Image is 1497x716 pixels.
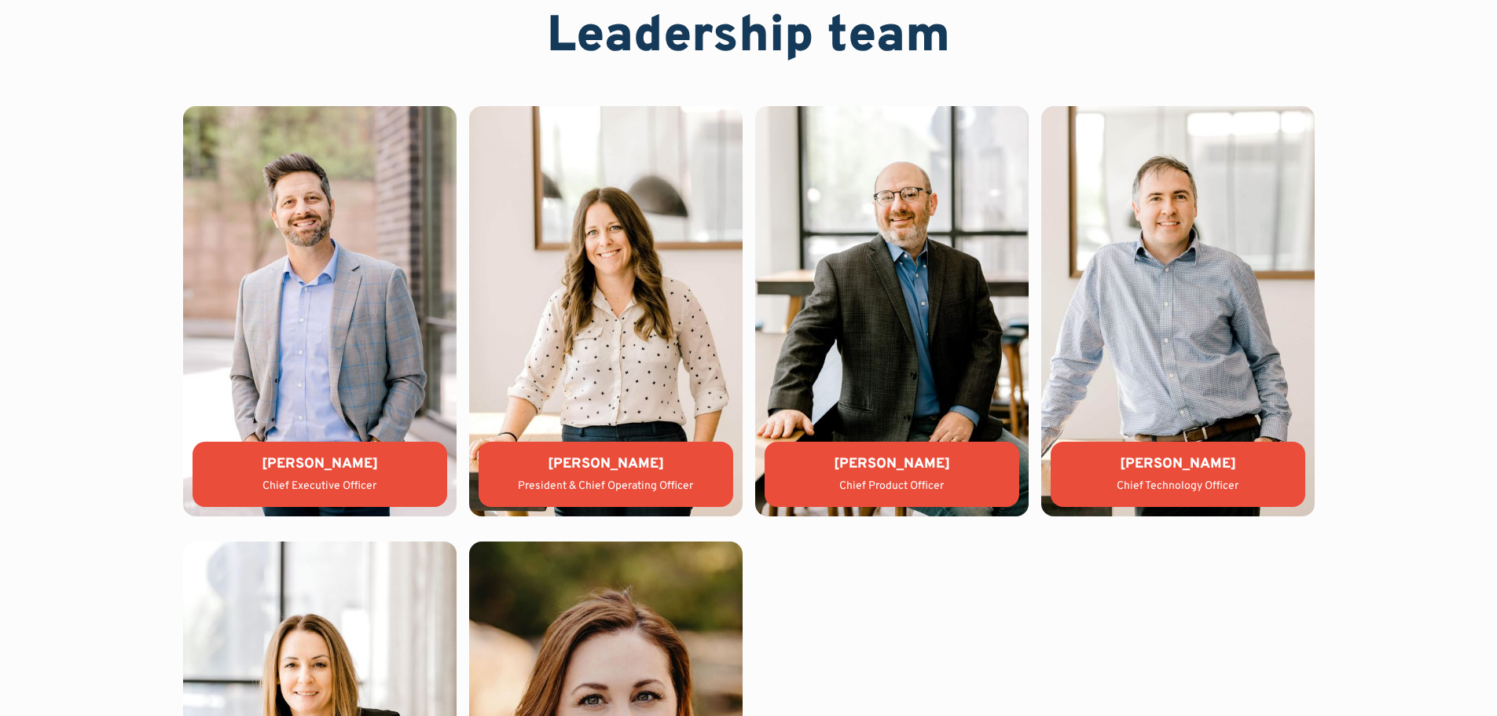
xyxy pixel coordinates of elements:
img: Tony Compton [1041,106,1315,516]
div: [PERSON_NAME] [1063,454,1293,474]
img: Matthew Groner [755,106,1029,516]
div: President & Chief Operating Officer [491,479,721,494]
div: Chief Product Officer [777,479,1007,494]
div: [PERSON_NAME] [777,454,1007,474]
div: [PERSON_NAME] [491,454,721,474]
div: Chief Executive Officer [205,479,435,494]
img: Aaron Sheeks [183,106,457,516]
h2: Leadership team [547,8,950,68]
div: [PERSON_NAME] [205,454,435,474]
img: Lauren Donalson [469,106,743,516]
div: Chief Technology Officer [1063,479,1293,494]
